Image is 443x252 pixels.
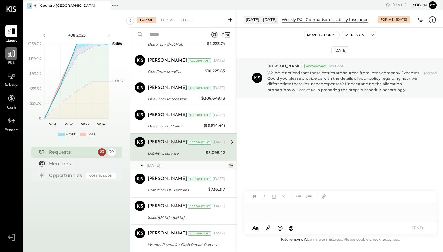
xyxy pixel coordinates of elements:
div: Weekly Payroll for Flash Report Purposes [148,241,223,248]
span: 3 : 06 [408,2,421,8]
div: Weekly P&L Comparison [282,17,330,22]
button: @ [287,224,296,232]
div: Due From MealPal [148,68,203,75]
div: ($3,914.44) [204,122,225,129]
div: Liability Insurance [148,150,204,157]
div: Accountant [304,64,327,68]
text: 0 [39,116,41,121]
div: 70 [108,148,116,156]
div: 23 [98,148,106,156]
p: We have noticed that these entries are sourced from Inter-company Expenses. Could you please prov... [267,70,421,92]
div: [DATE] [213,140,225,145]
a: Cash [0,92,22,111]
button: Strikethrough [279,192,288,201]
div: [PERSON_NAME] [148,176,187,182]
div: copy link [384,2,391,8]
span: P&L [8,60,15,66]
div: [DATE] [213,204,225,209]
div: $2,223.74 [207,41,225,47]
div: [PERSON_NAME] [148,85,187,91]
div: [DATE] [213,113,225,118]
a: Balance [0,70,22,89]
div: Due From EZ Cater [148,123,202,129]
text: W34 [97,122,105,126]
button: Underline [270,192,278,201]
div: [DATE] [396,18,407,22]
span: @ [289,225,294,231]
text: W31 [49,122,56,126]
button: Bold [250,192,259,201]
button: Add URL [320,192,328,201]
div: P08 2025 [49,32,104,38]
div: Closed [177,17,198,23]
text: $83.2K [29,71,41,76]
button: Move to for ks [304,31,339,39]
div: Accountant [188,231,211,236]
div: For KS [158,17,176,23]
text: W32 [65,122,73,126]
div: Accountant [188,58,211,63]
button: Unordered List [295,192,303,201]
div: [DATE] [331,46,349,54]
span: pm [422,3,427,7]
div: $306,649.13 [201,95,225,102]
div: Mentions [49,161,112,167]
text: $110.9K [28,56,41,61]
div: [DATE] [213,176,225,182]
span: a [256,225,259,231]
div: [PERSON_NAME] [148,203,187,210]
div: $8,095.42 [206,150,225,156]
a: Vendors [0,114,22,133]
span: 3:49 AM [329,64,343,69]
div: For Me [381,18,394,22]
div: [PERSON_NAME] [148,230,187,237]
button: SEND [404,223,430,232]
div: Opportunities [49,172,83,179]
div: [PERSON_NAME] [148,112,187,118]
span: Balance [5,83,18,89]
div: [DATE] [147,162,227,168]
button: Ordered List [304,192,313,201]
a: P&L [0,47,22,66]
div: $736,317 [208,186,225,193]
span: Cash [7,105,16,111]
div: [PERSON_NAME] [148,57,187,64]
div: HC [27,3,32,9]
text: $55.5K [30,86,41,91]
button: Aa [250,224,261,232]
text: Sales [112,42,122,46]
div: Accountant [188,113,211,117]
div: Coming Soon [86,173,116,179]
button: Italic [260,192,268,201]
text: $27.7K [30,101,41,106]
div: Accountant [188,140,211,145]
a: Queue [0,25,22,44]
div: [PERSON_NAME] [148,139,187,146]
div: Requests [49,149,95,155]
div: Accountant [188,86,211,90]
div: [DATE] [213,85,225,90]
text: $138.7K [28,42,41,46]
div: Due From GrubHub [148,41,205,48]
div: 24 [228,163,233,168]
div: Hill Country [GEOGRAPHIC_DATA] [33,3,95,8]
div: [DATE] [213,58,225,63]
div: Due From Proccessor [148,96,199,102]
div: Accountant [188,204,211,209]
div: [DATE] [392,2,427,8]
text: COGS [112,79,123,83]
span: Queue [6,38,17,44]
div: Sales [DATE] - [DATE] [148,214,223,221]
span: [PERSON_NAME] [267,63,302,69]
text: W33 [81,122,89,126]
button: Resolve [342,31,369,39]
span: (edited) [424,71,438,92]
div: Accountant [188,177,211,181]
button: cc [429,1,437,9]
div: [DATE] - [DATE] [244,16,278,24]
div: Liability Insurance [333,17,368,22]
div: For Me [137,17,156,23]
div: $10,225.85 [205,68,225,74]
span: Vendors [5,127,18,133]
div: [DATE] [213,231,225,236]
